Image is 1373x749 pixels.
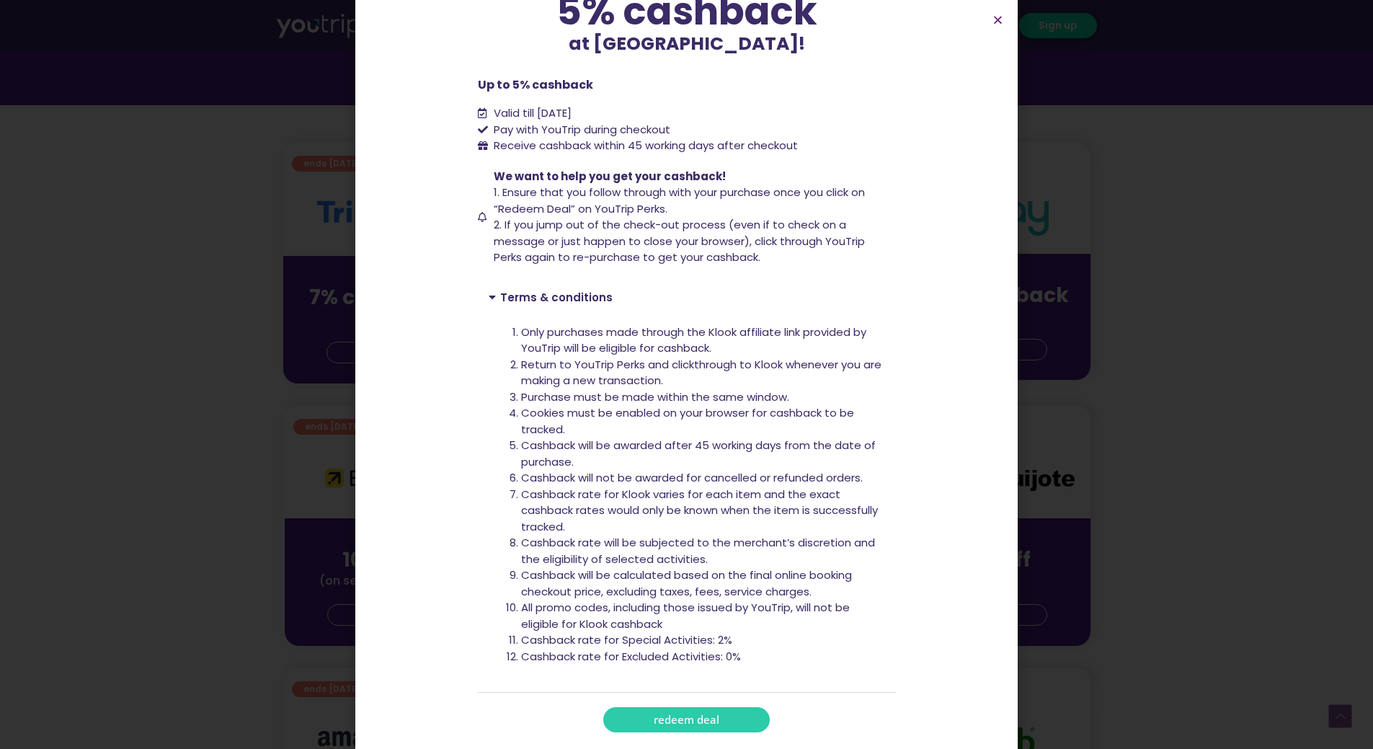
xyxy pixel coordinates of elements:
div: Terms & conditions [478,280,896,314]
span: 2. If you jump out of the check-out process (even if to check on a message or just happen to clos... [494,217,865,265]
span: redeem deal [654,714,719,725]
li: Cashback will not be awarded for cancelled or refunded orders. [521,470,885,487]
a: redeem deal [603,707,770,732]
li: Cashback rate for Klook varies for each item and the exact cashback rates would only be known whe... [521,487,885,536]
li: Only purchases made through the Klook affiliate link provided by YouTrip will be eligible for cas... [521,324,885,357]
li: Purchase must be made within the same window. [521,389,885,406]
li: Cashback rate will be subjected to the merchant’s discretion and the eligibility of selected acti... [521,535,885,567]
span: All promo codes, including those issued by YouTrip, will not be eligible for Klook cashback [521,600,850,631]
p: at [GEOGRAPHIC_DATA]! [478,30,896,58]
a: Terms & conditions [500,290,613,305]
li: Cashback will be awarded after 45 working days from the date of purchase. [521,438,885,470]
span: Pay with YouTrip during checkout [490,122,670,138]
span: Valid till [DATE] [490,105,572,122]
li: Return to YouTrip Perks and clickthrough to Klook whenever you are making a new transaction. [521,357,885,389]
span: We want to help you get your cashback! [494,169,726,184]
div: Terms & conditions [478,314,896,693]
li: Cashback rate for Excluded Activities: 0% [521,649,885,665]
li: Cashback rate for Special Activities: 2% [521,632,885,649]
span: 1. Ensure that you follow through with your purchase once you click on “Redeem Deal” on YouTrip P... [494,185,865,216]
li: Cookies must be enabled on your browser for cashback to be tracked. [521,405,885,438]
li: Cashback will be calculated based on the final online booking checkout price, excluding taxes, fe... [521,567,885,600]
a: Close [992,14,1003,25]
p: Up to 5% cashback [478,76,896,94]
span: Receive cashback within 45 working days after checkout [490,138,798,154]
